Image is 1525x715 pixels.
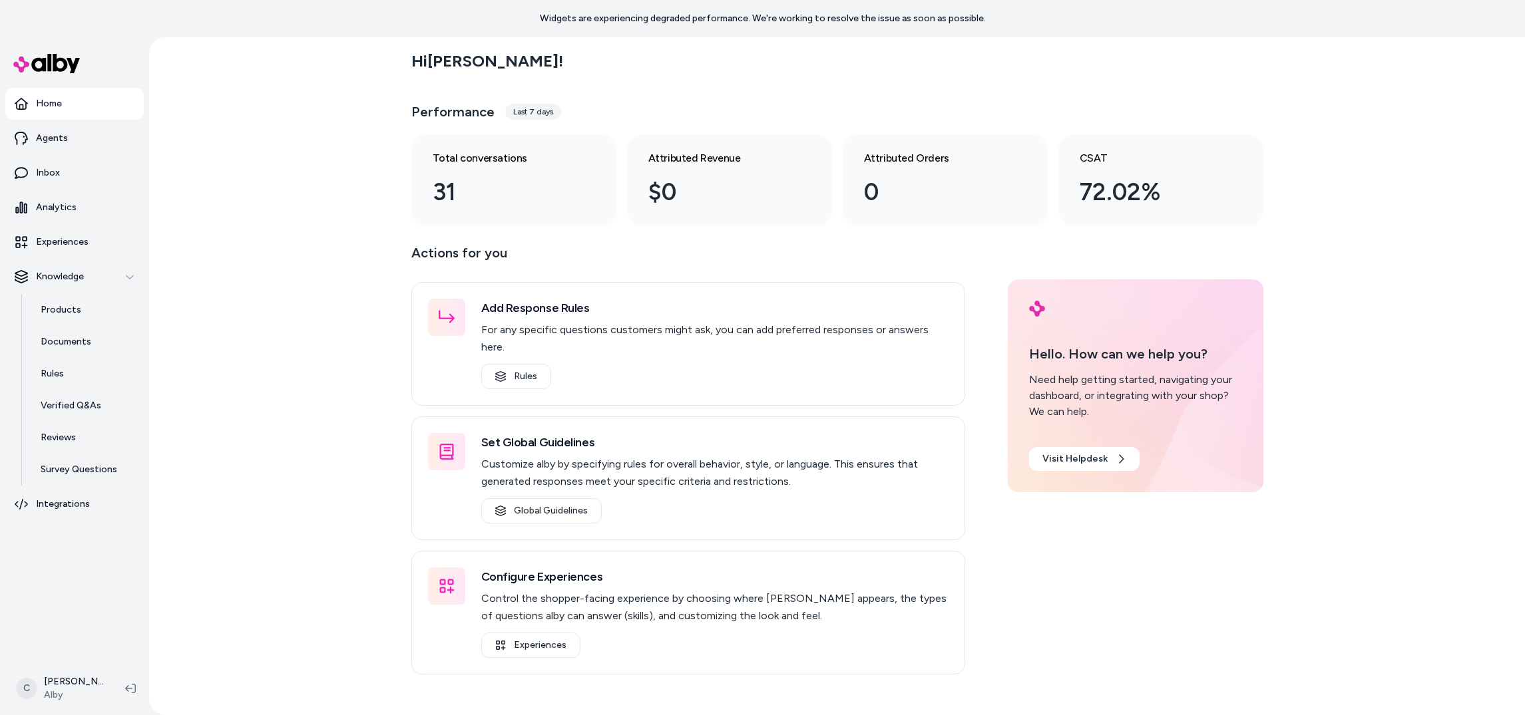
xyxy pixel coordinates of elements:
[505,104,561,120] div: Last 7 days
[5,122,144,154] a: Agents
[1029,372,1242,420] div: Need help getting started, navigating your dashboard, or integrating with your shop? We can help.
[8,667,114,710] button: C[PERSON_NAME]Alby
[41,367,64,380] p: Rules
[1080,150,1221,166] h3: CSAT
[27,358,144,390] a: Rules
[41,463,117,476] p: Survey Questions
[481,567,949,586] h3: Configure Experiences
[481,299,949,317] h3: Add Response Rules
[481,590,949,625] p: Control the shopper-facing experience by choosing where [PERSON_NAME] appears, the types of quest...
[27,390,144,422] a: Verified Q&As
[5,261,144,293] button: Knowledge
[843,134,1048,226] a: Attributed Orders 0
[27,294,144,326] a: Products
[411,102,495,121] h3: Performance
[1029,344,1242,364] p: Hello. How can we help you?
[864,174,1005,210] div: 0
[411,242,965,274] p: Actions for you
[36,235,89,249] p: Experiences
[13,54,80,73] img: alby Logo
[36,201,77,214] p: Analytics
[41,303,81,317] p: Products
[481,456,949,490] p: Customize alby by specifying rules for overall behavior, style, or language. This ensures that ge...
[1029,301,1045,317] img: alby Logo
[5,488,144,520] a: Integrations
[481,321,949,356] p: For any specific questions customers might ask, you can add preferred responses or answers here.
[27,422,144,454] a: Reviews
[648,174,789,210] div: $0
[41,431,76,444] p: Reviews
[27,454,144,486] a: Survey Questions
[36,498,90,511] p: Integrations
[411,51,563,71] h2: Hi [PERSON_NAME] !
[16,678,37,699] span: C
[41,335,91,349] p: Documents
[481,498,602,523] a: Global Guidelines
[41,399,101,412] p: Verified Q&As
[44,675,104,688] p: [PERSON_NAME]
[36,166,60,180] p: Inbox
[36,132,68,145] p: Agents
[1058,134,1263,226] a: CSAT 72.02%
[1029,447,1140,471] a: Visit Helpdesk
[433,174,574,210] div: 31
[481,433,949,452] h3: Set Global Guidelines
[864,150,1005,166] h3: Attributed Orders
[5,192,144,223] a: Analytics
[36,97,62,110] p: Home
[44,688,104,702] span: Alby
[481,633,580,658] a: Experiences
[411,134,616,226] a: Total conversations 31
[5,88,144,120] a: Home
[5,226,144,258] a: Experiences
[27,326,144,358] a: Documents
[648,150,789,166] h3: Attributed Revenue
[433,150,574,166] h3: Total conversations
[627,134,832,226] a: Attributed Revenue $0
[540,12,986,25] p: Widgets are experiencing degraded performance. We're working to resolve the issue as soon as poss...
[5,157,144,189] a: Inbox
[36,270,84,283] p: Knowledge
[481,364,551,389] a: Rules
[1080,174,1221,210] div: 72.02%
